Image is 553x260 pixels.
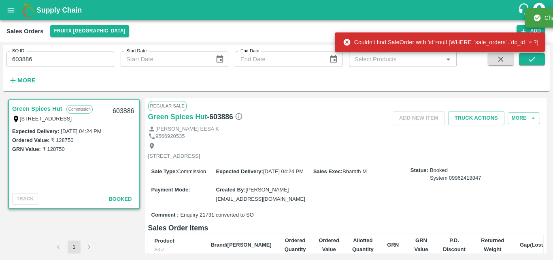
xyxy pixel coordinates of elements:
button: Truck Actions [448,111,504,125]
b: Gap(Loss) [520,242,546,248]
label: ₹ 128750 [43,146,65,152]
b: Ordered Quantity [285,237,306,252]
input: End Date [235,52,323,67]
input: Start Date [121,52,209,67]
label: Payment Mode : [151,187,190,193]
p: 9566920535 [155,133,185,140]
b: GRN Value [415,237,428,252]
label: Status: [410,167,428,174]
label: GRN Value: [12,146,41,152]
label: Ordered Value: [12,137,49,143]
span: Booked [430,167,481,182]
button: Open [443,54,453,64]
button: Choose date [212,52,228,67]
label: Start Date [126,48,147,54]
label: Sale Type : [151,168,177,174]
input: Enter SO ID [6,52,114,67]
button: page 1 [68,241,81,254]
p: [PERSON_NAME] EESA K [155,125,219,133]
b: Supply Chain [36,6,82,14]
div: customer-support [518,3,532,17]
span: Booked [108,196,132,202]
span: Enquiry 21731 converted to SO [180,211,253,219]
div: Sales Orders [6,26,44,37]
h6: Sales Order Items [148,222,544,234]
label: Expected Delivery : [12,128,59,134]
span: Regular Sale [148,101,187,111]
button: Choose date [326,52,341,67]
label: SO ID [12,48,24,54]
b: Allotted Quantity [352,237,374,252]
span: Commission [177,168,206,174]
strong: More [17,77,36,84]
p: [STREET_ADDRESS] [148,153,200,160]
button: open drawer [2,1,20,19]
a: Green Spices Hut [12,103,62,114]
label: Sales Exec : [313,168,342,174]
b: Brand/[PERSON_NAME] [211,242,271,248]
div: SKU [155,246,198,253]
label: Comment : [151,211,179,219]
div: account of current user [532,2,547,19]
b: P.D. Discount [443,237,466,252]
img: logo [20,2,36,18]
button: Select DC [50,25,130,37]
button: More [6,73,38,87]
b: Returned Weight [481,237,504,252]
b: Product [155,238,174,244]
label: Expected Delivery : [216,168,263,174]
label: [STREET_ADDRESS] [20,116,72,122]
b: GRN [387,242,399,248]
span: [DATE] 04:24 PM [263,168,304,174]
nav: pagination navigation [51,241,97,254]
div: System 09962418847 [430,174,481,182]
a: Green Spices Hut [148,111,207,122]
div: 603886 [108,102,139,121]
span: Bharath M [342,168,367,174]
p: Commission [66,105,93,114]
a: Supply Chain [36,4,518,16]
label: End Date [240,48,259,54]
h6: - 603886 [207,111,242,122]
label: Created By : [216,187,246,193]
span: [PERSON_NAME][EMAIL_ADDRESS][DOMAIN_NAME] [216,187,305,202]
div: Couldn't find SaleOrder with 'id'=null [WHERE `sale_orders`.`dc_id` = ?] [343,35,538,49]
label: [DATE] 04:24 PM [61,128,101,134]
label: ₹ 128750 [51,137,73,143]
button: More [508,112,540,124]
input: Select Products [351,54,441,64]
b: Ordered Value [319,237,339,252]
